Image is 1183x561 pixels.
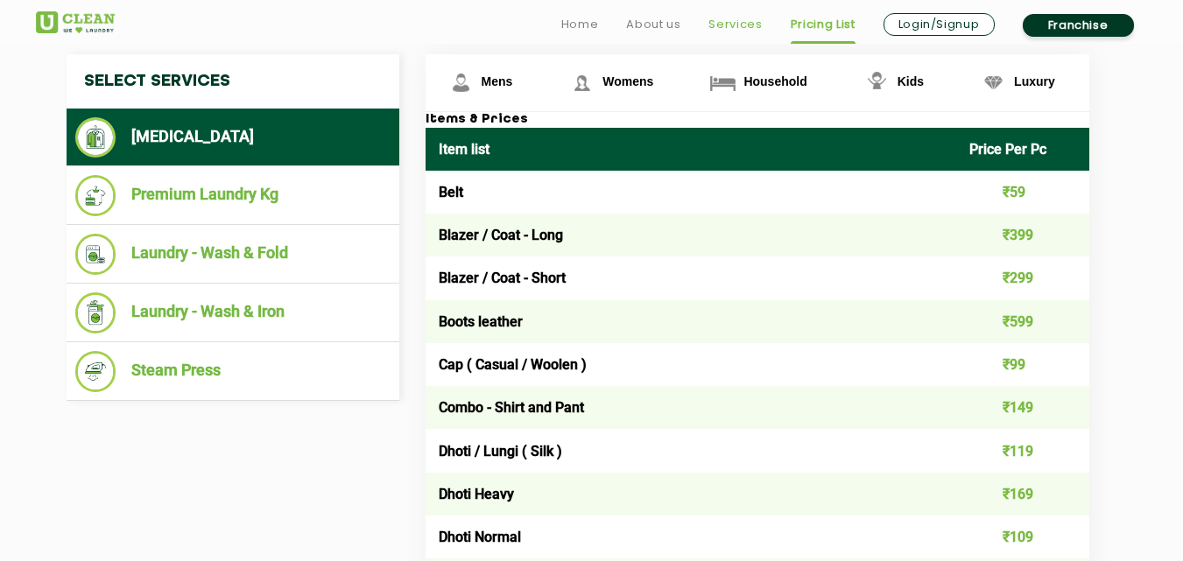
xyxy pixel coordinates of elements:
[561,14,599,35] a: Home
[426,515,957,558] td: Dhoti Normal
[426,112,1089,128] h3: Items & Prices
[426,128,957,171] th: Item list
[426,256,957,299] td: Blazer / Coat - Short
[626,14,680,35] a: About us
[426,214,957,256] td: Blazer / Coat - Long
[956,429,1089,472] td: ₹119
[75,234,391,275] li: Laundry - Wash & Fold
[75,175,391,216] li: Premium Laundry Kg
[602,74,653,88] span: Womens
[426,429,957,472] td: Dhoti / Lungi ( Silk )
[862,67,892,98] img: Kids
[482,74,513,88] span: Mens
[791,14,856,35] a: Pricing List
[36,11,115,33] img: UClean Laundry and Dry Cleaning
[75,292,116,333] img: Laundry - Wash & Iron
[67,54,399,109] h4: Select Services
[956,128,1089,171] th: Price Per Pc
[75,117,391,158] li: [MEDICAL_DATA]
[743,74,806,88] span: Household
[956,214,1089,256] td: ₹399
[75,351,116,392] img: Steam Press
[708,14,762,35] a: Services
[1023,14,1134,37] a: Franchise
[567,67,597,98] img: Womens
[898,74,924,88] span: Kids
[75,292,391,333] li: Laundry - Wash & Iron
[75,351,391,392] li: Steam Press
[426,473,957,515] td: Dhoti Heavy
[956,386,1089,429] td: ₹149
[956,515,1089,558] td: ₹109
[956,171,1089,214] td: ₹59
[956,473,1089,515] td: ₹169
[1014,74,1055,88] span: Luxury
[75,234,116,275] img: Laundry - Wash & Fold
[426,386,957,429] td: Combo - Shirt and Pant
[75,175,116,216] img: Premium Laundry Kg
[426,343,957,386] td: Cap ( Casual / Woolen )
[708,67,738,98] img: Household
[75,117,116,158] img: Dry Cleaning
[956,256,1089,299] td: ₹299
[446,67,476,98] img: Mens
[956,300,1089,343] td: ₹599
[426,300,957,343] td: Boots leather
[884,13,995,36] a: Login/Signup
[426,171,957,214] td: Belt
[956,343,1089,386] td: ₹99
[978,67,1009,98] img: Luxury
